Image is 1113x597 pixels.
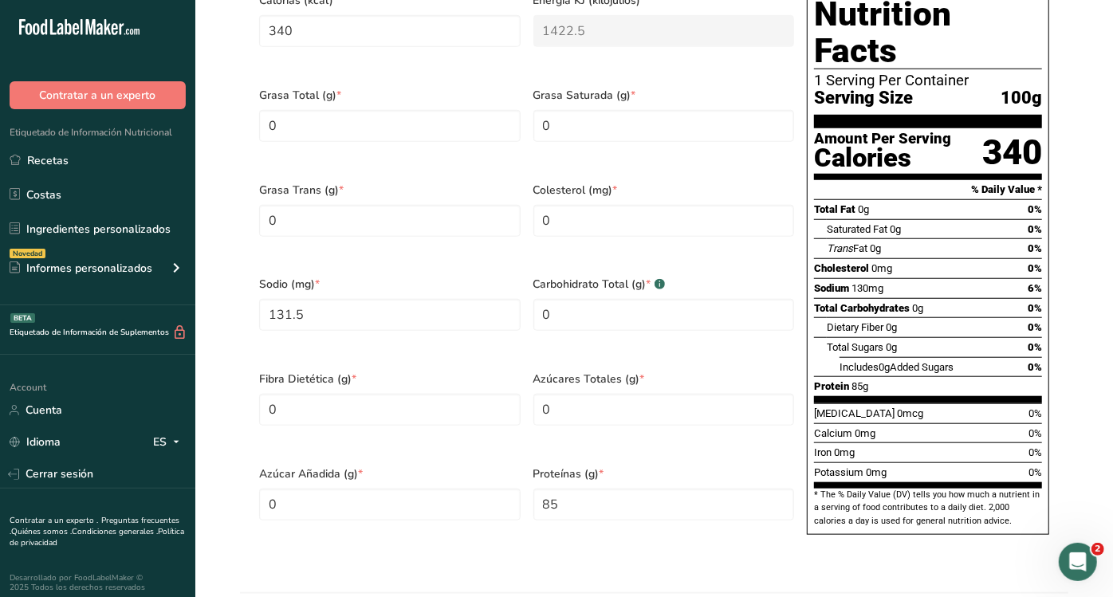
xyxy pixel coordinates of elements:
[897,407,923,419] span: 0mcg
[879,361,890,373] span: 0g
[1059,543,1097,581] iframe: Intercom live chat
[855,427,875,439] span: 0mg
[533,87,795,104] span: Grasa Saturada (g)
[827,242,853,254] i: Trans
[1028,407,1042,419] span: 0%
[153,433,186,452] div: ES
[827,341,883,353] span: Total Sugars
[10,249,45,258] div: Novedad
[72,526,158,537] a: Condiciones generales .
[1028,427,1042,439] span: 0%
[814,282,849,294] span: Sodium
[1028,302,1042,314] span: 0%
[890,223,901,235] span: 0g
[259,276,521,293] span: Sodio (mg)
[814,446,832,458] span: Iron
[259,465,521,482] span: Azúcar Añadida (g)
[814,407,895,419] span: [MEDICAL_DATA]
[1028,262,1042,274] span: 0%
[259,182,521,198] span: Grasa Trans (g)
[840,361,954,373] span: Includes Added Sugars
[827,223,887,235] span: Saturated Fat
[1028,242,1042,254] span: 0%
[533,371,795,387] span: Azúcares Totales (g)
[870,242,881,254] span: 0g
[10,526,184,548] a: Política de privacidad
[814,427,852,439] span: Calcium
[10,573,186,592] div: Desarrollado por FoodLabelMaker © 2025 Todos los derechos reservados
[1028,466,1042,478] span: 0%
[11,526,72,537] a: Quiénes somos .
[827,321,883,333] span: Dietary Fiber
[1091,543,1104,556] span: 2
[1001,88,1042,108] span: 100g
[533,182,795,198] span: Colesterol (mg)
[814,262,869,274] span: Cholesterol
[814,380,849,392] span: Protein
[10,81,186,109] button: Contratar a un experto
[814,73,1042,88] div: 1 Serving Per Container
[827,242,867,254] span: Fat
[1028,203,1042,215] span: 0%
[886,321,897,333] span: 0g
[851,380,868,392] span: 85g
[814,466,863,478] span: Potassium
[851,282,883,294] span: 130mg
[1028,341,1042,353] span: 0%
[866,466,887,478] span: 0mg
[10,428,61,456] a: Idioma
[814,489,1042,528] section: * The % Daily Value (DV) tells you how much a nutrient in a serving of food contributes to a dail...
[10,260,152,277] div: Informes personalizados
[858,203,869,215] span: 0g
[1028,321,1042,333] span: 0%
[814,180,1042,199] section: % Daily Value *
[533,276,795,293] span: Carbohidrato Total (g)
[912,302,923,314] span: 0g
[10,515,98,526] a: Contratar a un experto .
[259,87,521,104] span: Grasa Total (g)
[886,341,897,353] span: 0g
[834,446,855,458] span: 0mg
[871,262,892,274] span: 0mg
[1028,223,1042,235] span: 0%
[10,515,179,537] a: Preguntas frecuentes .
[814,203,855,215] span: Total Fat
[1028,361,1042,373] span: 0%
[10,313,35,323] div: BETA
[814,302,910,314] span: Total Carbohydrates
[533,465,795,482] span: Proteínas (g)
[1028,446,1042,458] span: 0%
[814,88,913,108] span: Serving Size
[982,132,1042,174] div: 340
[259,371,521,387] span: Fibra Dietética (g)
[1028,282,1042,294] span: 6%
[814,147,951,170] div: Calories
[814,132,951,147] div: Amount Per Serving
